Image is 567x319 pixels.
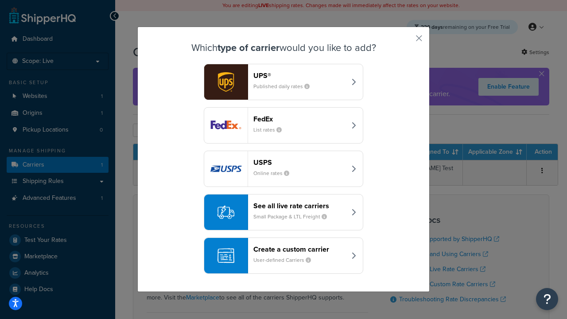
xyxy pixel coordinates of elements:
img: fedEx logo [204,108,248,143]
small: User-defined Carriers [253,256,318,264]
button: Create a custom carrierUser-defined Carriers [204,237,363,274]
header: See all live rate carriers [253,202,346,210]
button: See all live rate carriersSmall Package & LTL Freight [204,194,363,230]
header: FedEx [253,115,346,123]
h3: Which would you like to add? [160,43,407,53]
small: Published daily rates [253,82,317,90]
button: fedEx logoFedExList rates [204,107,363,144]
button: Open Resource Center [536,288,558,310]
header: UPS® [253,71,346,80]
img: ups logo [204,64,248,100]
small: List rates [253,126,289,134]
img: icon-carrier-liverate-becf4550.svg [217,204,234,221]
img: usps logo [204,151,248,187]
small: Small Package & LTL Freight [253,213,334,221]
header: USPS [253,158,346,167]
img: icon-carrier-custom-c93b8a24.svg [217,247,234,264]
button: ups logoUPS®Published daily rates [204,64,363,100]
button: usps logoUSPSOnline rates [204,151,363,187]
small: Online rates [253,169,296,177]
strong: type of carrier [217,40,280,55]
header: Create a custom carrier [253,245,346,253]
